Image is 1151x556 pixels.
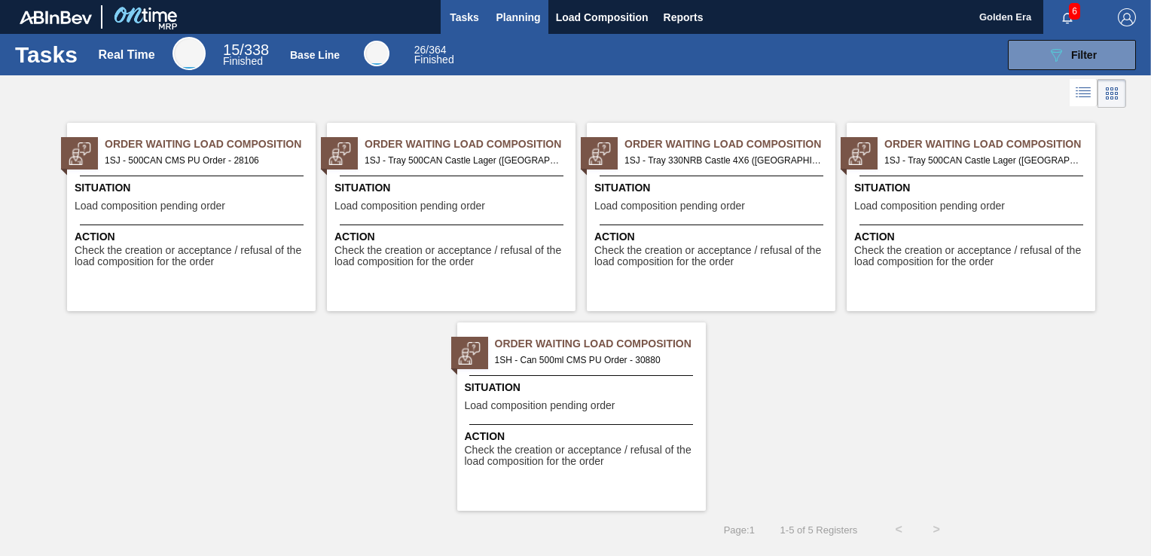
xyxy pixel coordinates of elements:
[328,142,351,165] img: status
[223,41,240,58] span: 15
[495,352,694,368] span: 1SH - Can 500ml CMS PU Order - 30880
[1008,40,1136,70] button: Filter
[884,136,1095,152] span: Order Waiting Load Composition
[20,11,92,24] img: TNhmsLtSVTkK8tSr43FrP2fwEKptu5GPRR3wAAAABJRU5ErkJggg==
[465,380,702,396] span: Situation
[69,142,91,165] img: status
[105,136,316,152] span: Order Waiting Load Composition
[223,44,269,66] div: Real Time
[1070,79,1098,108] div: List Vision
[172,37,206,70] div: Real Time
[777,524,857,536] span: 1 - 5 of 5 Registers
[414,53,454,66] span: Finished
[1069,3,1080,20] span: 6
[496,8,541,26] span: Planning
[334,180,572,196] span: Situation
[588,142,611,165] img: status
[223,55,263,67] span: Finished
[365,136,575,152] span: Order Waiting Load Composition
[880,511,917,548] button: <
[854,200,1005,212] span: Load composition pending order
[1043,7,1091,28] button: Notifications
[465,400,615,411] span: Load composition pending order
[1071,49,1097,61] span: Filter
[75,229,312,245] span: Action
[594,180,832,196] span: Situation
[624,152,823,169] span: 1SJ - Tray 330NRB Castle 4X6 (Hogwarts) Order - 30485
[884,152,1083,169] span: 1SJ - Tray 500CAN Castle Lager (Hogwarts) Order - 30722
[414,45,454,65] div: Base Line
[848,142,871,165] img: status
[917,511,955,548] button: >
[624,136,835,152] span: Order Waiting Load Composition
[594,229,832,245] span: Action
[465,429,702,444] span: Action
[290,49,340,61] div: Base Line
[556,8,649,26] span: Load Composition
[495,336,706,352] span: Order Waiting Load Composition
[414,44,447,56] span: / 364
[334,229,572,245] span: Action
[223,41,269,58] span: / 338
[594,200,745,212] span: Load composition pending order
[724,524,755,536] span: Page : 1
[365,152,563,169] span: 1SJ - Tray 500CAN Castle Lager (Hogwarts) Order - 30162
[854,245,1091,268] span: Check the creation or acceptance / refusal of the load composition for the order
[1098,79,1126,108] div: Card Vision
[458,342,481,365] img: status
[854,229,1091,245] span: Action
[664,8,704,26] span: Reports
[75,245,312,268] span: Check the creation or acceptance / refusal of the load composition for the order
[1118,8,1136,26] img: Logout
[364,41,389,66] div: Base Line
[594,245,832,268] span: Check the creation or acceptance / refusal of the load composition for the order
[334,200,485,212] span: Load composition pending order
[465,444,702,468] span: Check the creation or acceptance / refusal of the load composition for the order
[334,245,572,268] span: Check the creation or acceptance / refusal of the load composition for the order
[448,8,481,26] span: Tasks
[854,180,1091,196] span: Situation
[75,200,225,212] span: Load composition pending order
[15,46,78,63] h1: Tasks
[98,48,154,62] div: Real Time
[414,44,426,56] span: 26
[75,180,312,196] span: Situation
[105,152,304,169] span: 1SJ - 500CAN CMS PU Order - 28106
